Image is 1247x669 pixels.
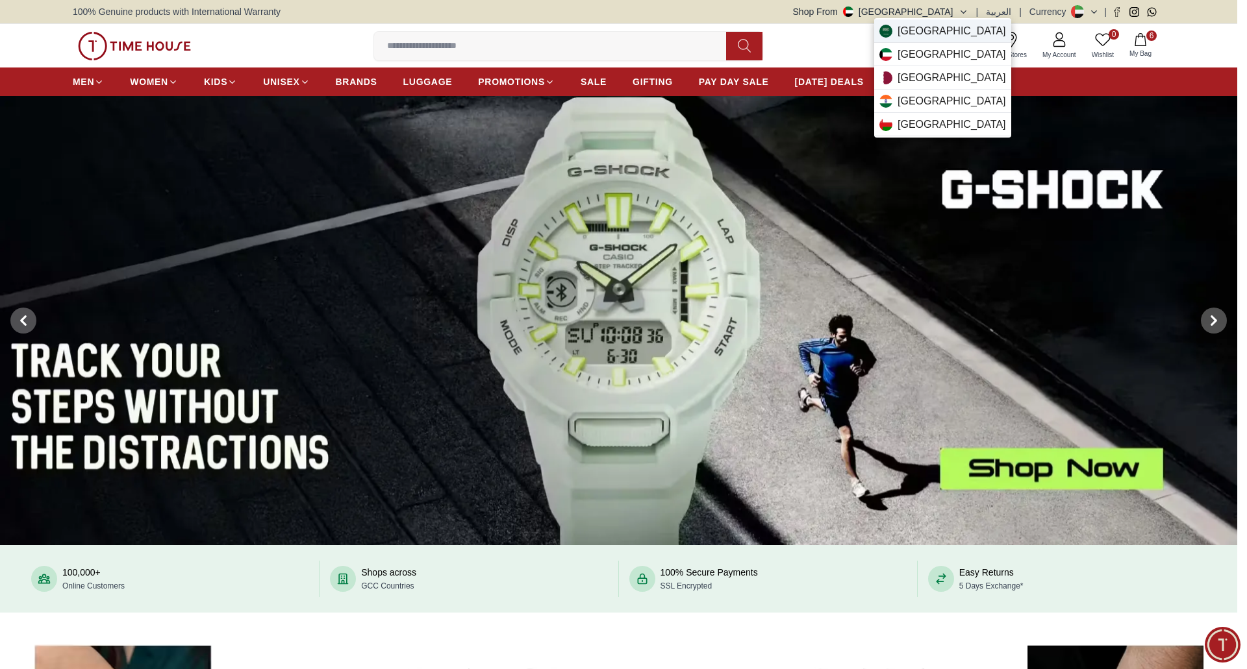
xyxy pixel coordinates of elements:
img: Kuwait [879,48,892,61]
span: [GEOGRAPHIC_DATA] [898,70,1006,86]
span: [GEOGRAPHIC_DATA] [898,117,1006,132]
img: Oman [879,118,892,131]
span: [GEOGRAPHIC_DATA] [898,23,1006,39]
div: Chat Widget [1205,627,1241,663]
span: [GEOGRAPHIC_DATA] [898,93,1006,109]
img: Qatar [879,71,892,84]
img: India [879,95,892,108]
span: [GEOGRAPHIC_DATA] [898,47,1006,62]
img: Saudi Arabia [879,25,892,38]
